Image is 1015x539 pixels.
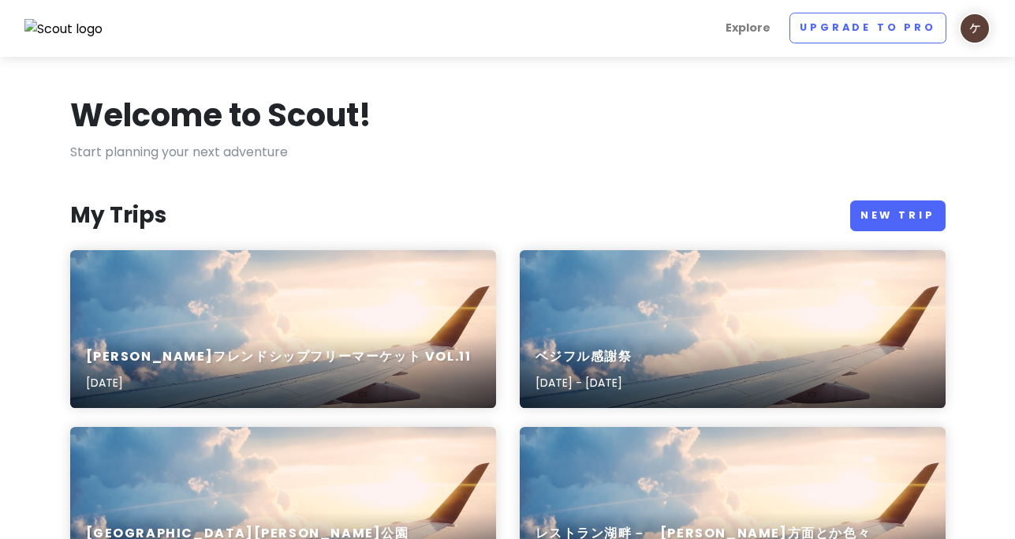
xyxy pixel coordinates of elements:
a: aerial photography of airlinerベジフル感謝祭[DATE] - [DATE] [520,250,946,408]
h6: [PERSON_NAME]フレンドシップフリーマーケット Vol.11 [86,349,472,365]
p: [DATE] - [DATE] [535,374,633,391]
a: Upgrade to Pro [789,13,946,43]
p: [DATE] [86,374,472,391]
a: New Trip [850,200,946,231]
h3: My Trips [70,201,166,230]
a: Explore [719,13,777,43]
img: User profile [959,13,991,44]
img: Scout logo [24,19,103,39]
a: aerial photography of airliner[PERSON_NAME]フレンドシップフリーマーケット Vol.11[DATE] [70,250,496,408]
p: Start planning your next adventure [70,142,946,163]
h6: ベジフル感謝祭 [535,349,633,365]
h1: Welcome to Scout! [70,95,371,136]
